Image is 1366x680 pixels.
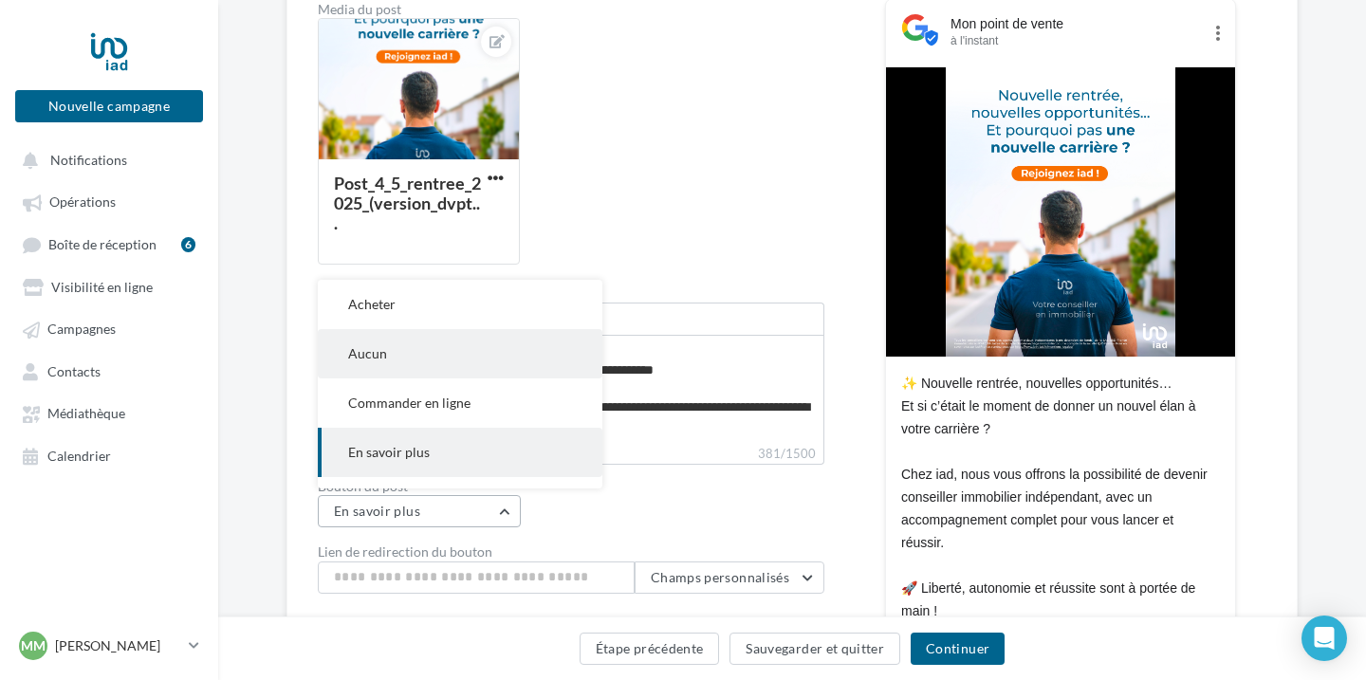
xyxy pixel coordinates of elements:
[11,184,207,218] a: Opérations
[15,90,203,122] button: Nouvelle campagne
[50,152,127,168] span: Notifications
[51,279,153,295] span: Visibilité en ligne
[651,569,789,585] span: Champs personnalisés
[946,67,1175,357] img: Post_4_5_rentree_2025_(version_dvpt)_1
[580,633,720,665] button: Étape précédente
[21,636,46,655] span: MM
[729,633,900,665] button: Sauvegarder et quitter
[911,633,1005,665] button: Continuer
[318,428,602,477] button: En savoir plus
[11,142,199,176] button: Notifications
[11,354,207,388] a: Contacts
[348,395,471,411] span: Commander en ligne
[11,227,207,262] a: Boîte de réception6
[334,503,420,519] span: En savoir plus
[47,322,116,338] span: Campagnes
[951,14,1201,33] div: Mon point de vente
[47,448,111,464] span: Calendrier
[47,406,125,422] span: Médiathèque
[635,561,824,594] button: Champs personnalisés
[11,311,207,345] a: Campagnes
[11,395,207,430] a: Médiathèque
[348,345,387,361] span: Aucun
[951,33,1201,48] div: à l'instant
[1301,616,1347,661] div: Open Intercom Messenger
[181,237,195,252] div: 6
[318,545,492,559] label: Lien de redirection du bouton
[318,329,602,378] button: Aucun
[348,444,430,460] span: En savoir plus
[55,636,181,655] p: [PERSON_NAME]
[318,480,824,493] label: Bouton du post
[318,378,602,428] button: Commander en ligne
[47,363,101,379] span: Contacts
[49,194,116,211] span: Opérations
[318,3,824,16] div: Media du post
[11,438,207,472] a: Calendrier
[348,296,396,312] span: Acheter
[15,628,203,664] a: MM [PERSON_NAME]
[318,495,521,527] button: En savoir plus
[11,269,207,303] a: Visibilité en ligne
[334,173,481,233] div: Post_4_5_rentree_2025_(version_dvpt...
[318,280,602,329] button: Acheter
[48,236,157,252] span: Boîte de réception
